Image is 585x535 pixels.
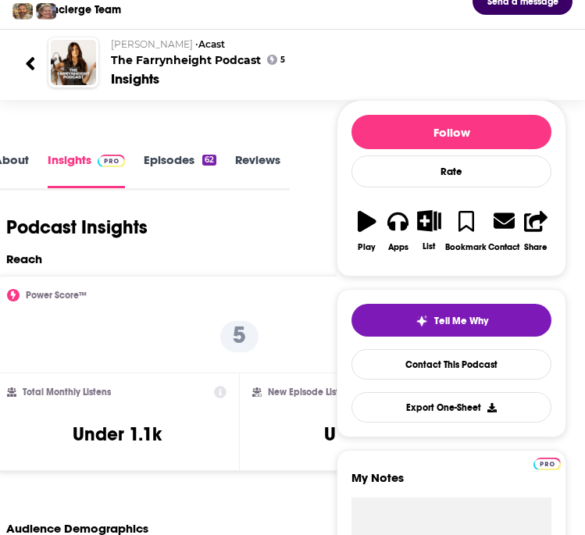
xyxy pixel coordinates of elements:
[351,304,551,337] button: tell me why sparkleTell Me Why
[48,152,125,187] a: InsightsPodchaser Pro
[383,200,414,262] button: Apps
[351,155,551,187] div: Rate
[524,242,548,252] div: Share
[423,241,435,251] div: List
[144,152,216,187] a: Episodes62
[23,387,111,398] h2: Total Monthly Listens
[268,387,354,398] h2: New Episode Listens
[414,200,445,261] button: List
[12,3,33,20] img: Jon Profile
[111,70,159,87] div: Insights
[358,242,376,252] div: Play
[351,200,383,262] button: Play
[533,455,561,470] a: Pro website
[280,57,285,63] span: 5
[351,470,551,498] label: My Notes
[6,251,42,266] h2: Reach
[202,155,216,166] div: 62
[195,38,225,50] span: •
[487,200,520,262] a: Contact
[198,38,225,50] a: Acast
[388,242,408,252] div: Apps
[51,40,96,85] img: The Farrynheight Podcast
[6,216,148,239] h1: Podcast Insights
[26,290,87,301] h2: Power Score™
[220,321,259,352] p: 5
[36,3,56,20] img: Barbara Profile
[488,241,519,252] div: Contact
[351,392,551,423] button: Export One-Sheet
[520,200,551,262] button: Share
[416,315,428,327] img: tell me why sparkle
[444,200,487,262] button: Bookmark
[98,155,125,167] img: Podchaser Pro
[111,38,560,67] h2: The Farrynheight Podcast
[111,38,193,50] span: [PERSON_NAME]
[73,423,162,446] h3: Under 1.1k
[434,315,488,327] span: Tell Me Why
[445,242,487,252] div: Bookmark
[351,349,551,380] a: Contact This Podcast
[38,3,121,16] div: Concierge Team
[324,423,400,446] h3: Under 1k
[351,115,551,149] button: Follow
[235,152,280,187] a: Reviews
[533,458,561,470] img: Podchaser Pro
